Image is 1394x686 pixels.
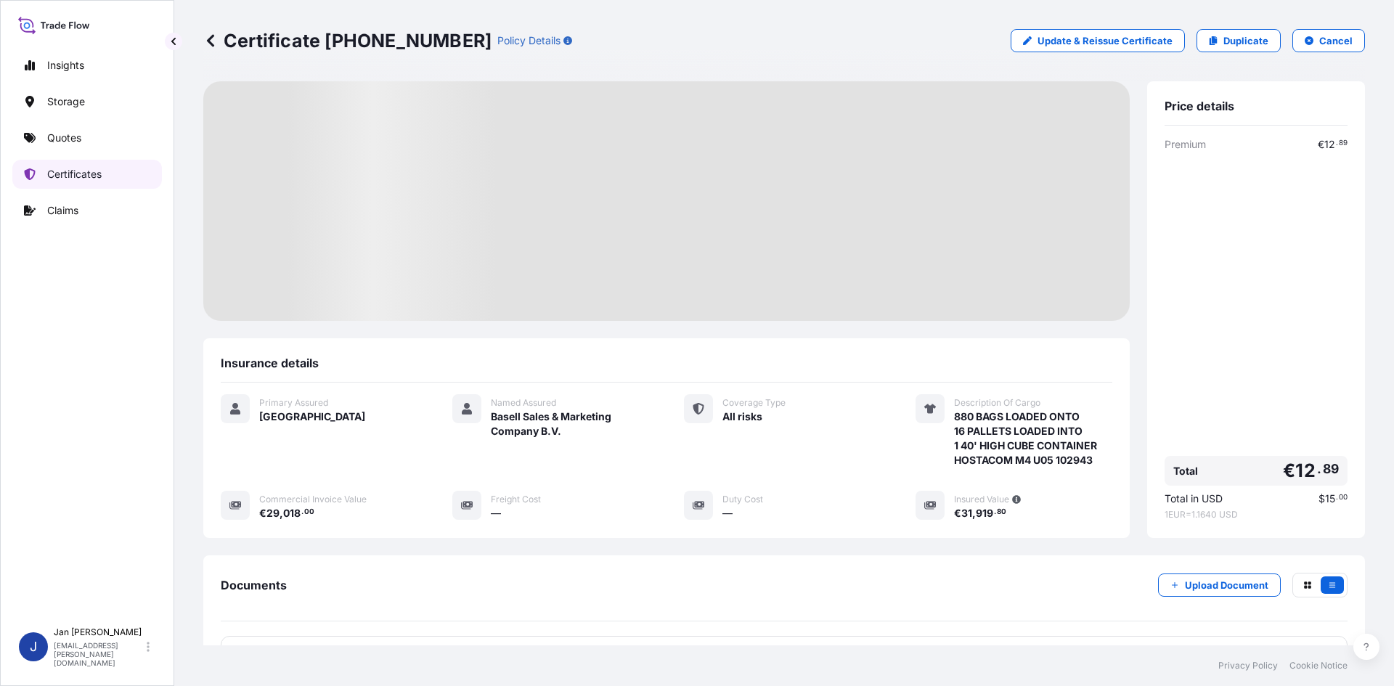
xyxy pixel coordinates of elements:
span: 89 [1339,141,1348,146]
span: Premium [1165,137,1206,152]
span: 29 [266,508,280,518]
span: All risks [722,409,762,424]
p: Jan [PERSON_NAME] [54,626,144,638]
p: Certificate [PHONE_NUMBER] [203,29,492,52]
span: Description Of Cargo [954,397,1040,409]
span: J [30,640,37,654]
a: Storage [12,87,162,116]
p: Certificates [47,167,102,181]
p: Insights [47,58,84,73]
a: Certificates [12,160,162,189]
span: € [1283,462,1295,480]
span: Documents [221,578,287,592]
span: $ [1318,494,1325,504]
span: 80 [997,510,1006,515]
span: Duty Cost [722,494,763,505]
p: Policy Details [497,33,561,48]
span: Insurance details [221,356,319,370]
span: 1 EUR = 1.1640 USD [1165,509,1348,520]
span: . [1336,141,1338,146]
a: Privacy Policy [1218,660,1278,671]
span: 919 [976,508,993,518]
a: Claims [12,196,162,225]
span: 12 [1324,139,1335,150]
span: — [491,506,501,520]
a: Cookie Notice [1289,660,1348,671]
p: [EMAIL_ADDRESS][PERSON_NAME][DOMAIN_NAME] [54,641,144,667]
p: Claims [47,203,78,218]
span: . [1336,495,1338,500]
span: Basell Sales & Marketing Company B.V. [491,409,649,438]
span: — [722,506,733,520]
a: PDFCertificate[DATE] [221,636,1348,674]
span: € [954,508,961,518]
a: Insights [12,51,162,80]
p: Storage [47,94,85,109]
span: € [1318,139,1324,150]
span: . [1317,465,1321,473]
button: Upload Document [1158,573,1281,597]
span: Coverage Type [722,397,786,409]
span: Primary Assured [259,397,328,409]
span: , [972,508,976,518]
span: Price details [1165,99,1234,113]
p: Quotes [47,131,81,145]
a: Update & Reissue Certificate [1011,29,1185,52]
span: 12 [1295,462,1315,480]
span: 018 [283,508,301,518]
span: [GEOGRAPHIC_DATA] [259,409,365,424]
span: 00 [1339,495,1348,500]
span: € [259,508,266,518]
span: Named Assured [491,397,556,409]
p: Duplicate [1223,33,1268,48]
p: Cancel [1319,33,1353,48]
span: 880 BAGS LOADED ONTO 16 PALLETS LOADED INTO 1 40' HIGH CUBE CONTAINER HOSTACOM M4 U05 102943 [954,409,1097,467]
p: Update & Reissue Certificate [1038,33,1173,48]
span: 89 [1323,465,1339,473]
span: 31 [961,508,972,518]
a: Quotes [12,123,162,152]
span: , [280,508,283,518]
span: 00 [304,510,314,515]
span: 15 [1325,494,1335,504]
span: . [994,510,996,515]
span: Commercial Invoice Value [259,494,367,505]
button: Cancel [1292,29,1365,52]
span: . [301,510,303,515]
p: Upload Document [1185,578,1268,592]
span: Total in USD [1165,491,1223,506]
span: Freight Cost [491,494,541,505]
span: Insured Value [954,494,1009,505]
a: Duplicate [1197,29,1281,52]
span: Total [1173,464,1198,478]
